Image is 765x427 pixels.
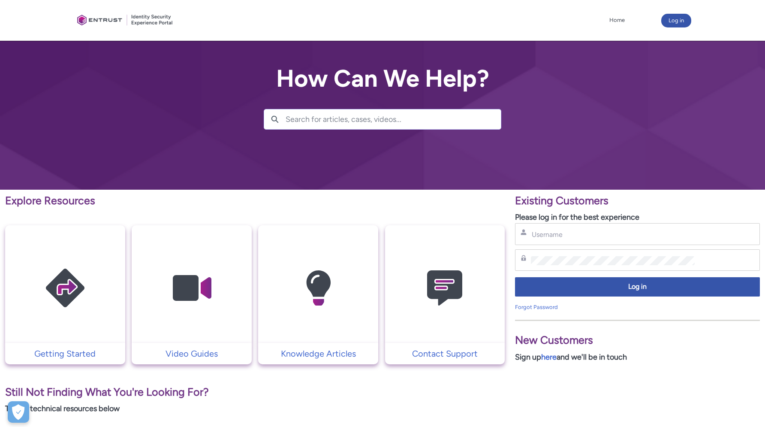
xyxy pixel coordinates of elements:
img: Getting Started [24,242,106,334]
a: Contact Support [385,347,505,360]
button: Log in [515,277,760,297]
input: Search for articles, cases, videos... [286,109,501,129]
p: Sign up and we'll be in touch [515,351,760,363]
p: Existing Customers [515,193,760,209]
img: Contact Support [404,242,485,334]
p: Getting Started [9,347,121,360]
a: Video Guides [132,347,252,360]
button: Open Preferences [8,401,29,423]
a: Getting Started [5,347,125,360]
p: Video Guides [136,347,247,360]
a: Knowledge Articles [258,347,378,360]
p: Try our technical resources below [5,403,505,415]
span: Log in [521,282,754,292]
a: here [541,352,557,362]
button: Search [264,109,286,129]
p: Please log in for the best experience [515,212,760,223]
p: Explore Resources [5,193,505,209]
div: Cookie Preferences [8,401,29,423]
button: Log in [661,14,691,27]
img: Knowledge Articles [277,242,359,334]
a: Forgot Password [515,304,558,310]
p: New Customers [515,332,760,348]
input: Username [531,230,694,239]
a: Home [607,14,627,27]
p: Still Not Finding What You're Looking For? [5,384,505,400]
p: Knowledge Articles [262,347,374,360]
img: Video Guides [151,242,232,334]
h2: How Can We Help? [264,65,501,92]
p: Contact Support [389,347,501,360]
